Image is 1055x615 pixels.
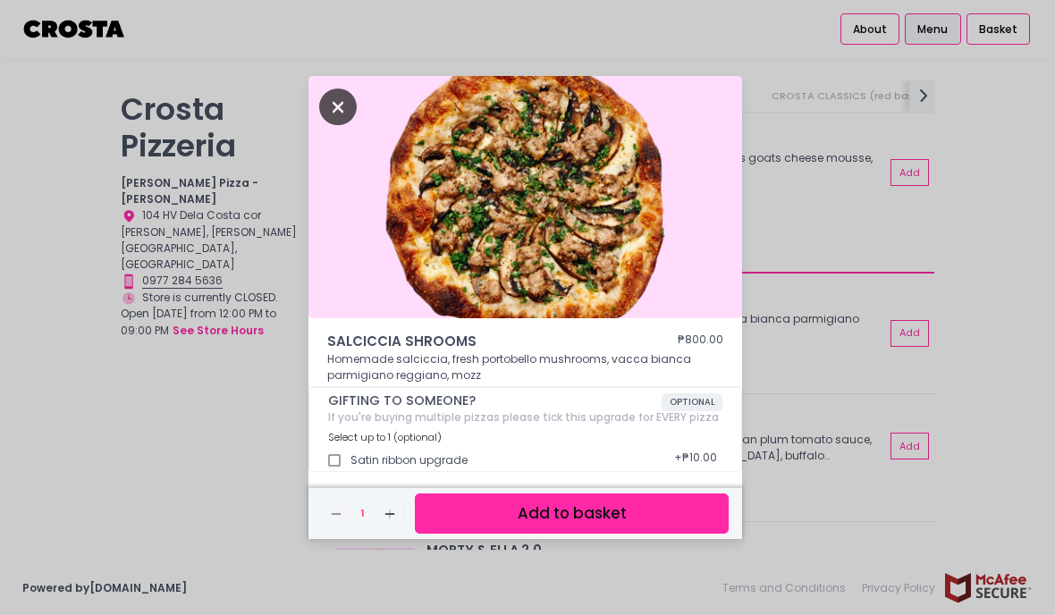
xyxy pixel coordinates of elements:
span: OPTIONAL [662,393,722,411]
span: GIFTING TO SOMEONE? [328,393,662,409]
div: + ₱10.00 [669,444,722,476]
img: SALCICCIA SHROOMS [308,76,742,319]
button: Add to basket [415,493,729,534]
div: If you're buying multiple pizzas please tick this upgrade for EVERY pizza [328,411,722,424]
button: Close [319,97,357,114]
p: Homemade salciccia, fresh portobello mushrooms, vacca bianca parmigiano reggiano, mozz [327,351,723,383]
span: Select up to 1 (optional) [328,430,442,444]
div: ₱800.00 [678,332,723,352]
span: SALCICCIA SHROOMS [327,332,624,352]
